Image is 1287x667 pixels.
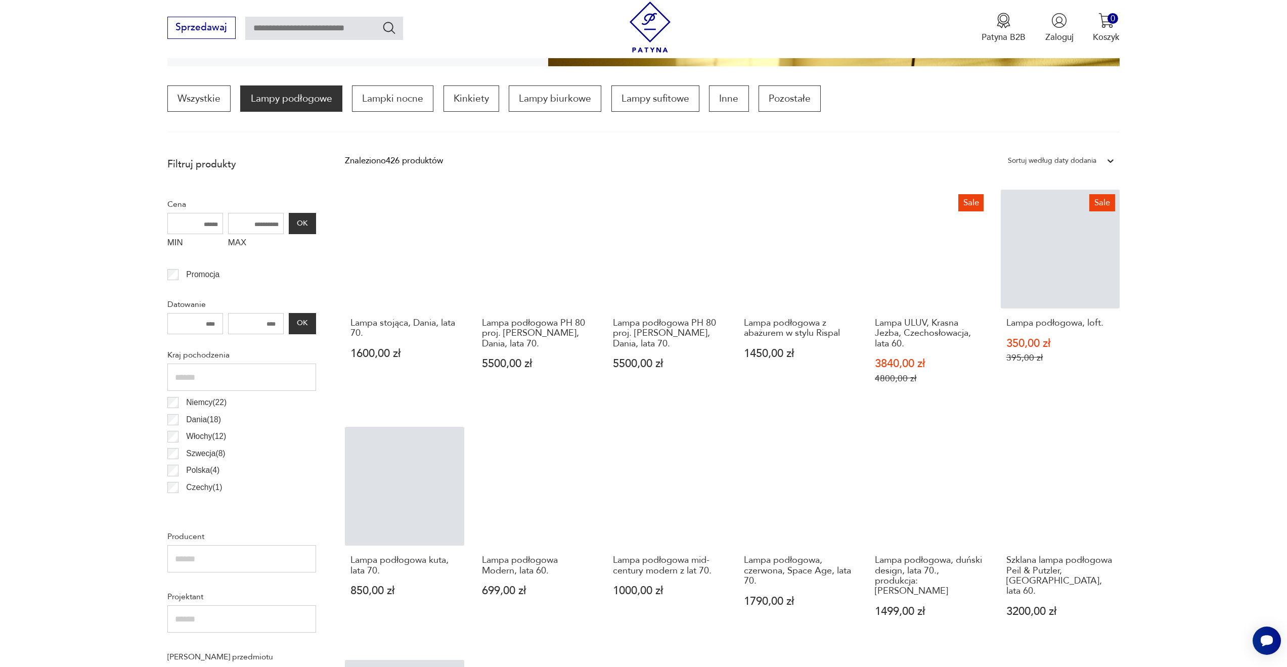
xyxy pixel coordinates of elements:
p: 1499,00 zł [875,606,983,617]
a: SaleLampa ULUV, Krasna Jezba, Czechosłowacja, lata 60.Lampa ULUV, Krasna Jezba, Czechosłowacja, l... [870,190,989,408]
a: Lampa podłogowa, czerwona, Space Age, lata 70.Lampa podłogowa, czerwona, Space Age, lata 70.1790,... [738,427,857,641]
p: Zaloguj [1045,31,1074,43]
a: SaleLampa podłogowa, loft.Lampa podłogowa, loft.350,00 zł395,00 zł [1001,190,1120,408]
label: MIN [167,234,223,253]
p: [PERSON_NAME] przedmiotu [167,650,316,663]
p: Polska ( 4 ) [186,464,219,477]
a: Lampa podłogowa z abażurem w stylu RispalLampa podłogowa z abażurem w stylu Rispal1450,00 zł [738,190,857,408]
p: 4800,00 zł [875,373,983,384]
button: OK [289,213,316,234]
h3: Lampa podłogowa, duński design, lata 70., produkcja: [PERSON_NAME] [875,555,983,597]
p: 5500,00 zł [613,359,721,369]
a: Lampa podłogowa kuta, lata 70.Lampa podłogowa kuta, lata 70.850,00 zł [345,427,464,641]
img: Ikona koszyka [1098,13,1114,28]
iframe: Smartsupp widget button [1253,627,1281,655]
p: 1790,00 zł [744,596,852,607]
button: Zaloguj [1045,13,1074,43]
a: Lampa podłogowa Modern, lata 60.Lampa podłogowa Modern, lata 60.699,00 zł [476,427,595,641]
a: Sprzedawaj [167,24,236,32]
p: Patyna B2B [982,31,1026,43]
p: Niemcy ( 22 ) [186,396,227,409]
h3: Szklana lampa podłogowa Peil & Putzler, [GEOGRAPHIC_DATA], lata 60. [1006,555,1115,597]
a: Lampa podłogowa mid-century modern z lat 70.Lampa podłogowa mid-century modern z lat 70.1000,00 zł [607,427,726,641]
p: 1000,00 zł [613,586,721,596]
p: Kraj pochodzenia [167,348,316,362]
button: 0Koszyk [1093,13,1120,43]
h3: Lampa stojąca, Dania, lata 70. [350,318,459,339]
p: Filtruj produkty [167,158,316,171]
p: Dania ( 18 ) [186,413,221,426]
p: 3200,00 zł [1006,606,1115,617]
p: Datowanie [167,298,316,311]
h3: Lampa podłogowa mid-century modern z lat 70. [613,555,721,576]
div: Znaleziono 426 produktów [345,154,443,167]
p: Cena [167,198,316,211]
h3: Lampa podłogowa Modern, lata 60. [482,555,590,576]
p: 699,00 zł [482,586,590,596]
a: Lampa podłogowa PH 80 proj. Poul Henningsen, Dania, lata 70.Lampa podłogowa PH 80 proj. [PERSON_N... [476,190,595,408]
h3: Lampa podłogowa, loft. [1006,318,1115,328]
a: Ikona medaluPatyna B2B [982,13,1026,43]
h3: Lampa podłogowa PH 80 proj. [PERSON_NAME], Dania, lata 70. [613,318,721,349]
a: Lampa podłogowa, duński design, lata 70., produkcja: DaniaLampa podłogowa, duński design, lata 70... [870,427,989,641]
p: Szwecja ( 8 ) [186,447,225,460]
p: 395,00 zł [1006,352,1115,363]
p: 3840,00 zł [875,359,983,369]
div: 0 [1107,13,1118,24]
a: Wszystkie [167,85,231,112]
button: Szukaj [382,20,396,35]
p: Projektant [167,590,316,603]
p: 850,00 zł [350,586,459,596]
h3: Lampa podłogowa PH 80 proj. [PERSON_NAME], Dania, lata 70. [482,318,590,349]
a: Lampa podłogowa PH 80 proj. Poul Henningsen, Dania, lata 70.Lampa podłogowa PH 80 proj. [PERSON_N... [607,190,726,408]
a: Lampki nocne [352,85,433,112]
img: Ikona medalu [996,13,1011,28]
button: OK [289,313,316,334]
button: Sprzedawaj [167,17,236,39]
p: 5500,00 zł [482,359,590,369]
a: Szklana lampa podłogowa Peil & Putzler, Niemcy, lata 60.Szklana lampa podłogowa Peil & Putzler, [... [1001,427,1120,641]
p: Koszyk [1093,31,1120,43]
a: Kinkiety [443,85,499,112]
p: Włochy ( 12 ) [186,430,226,443]
p: Producent [167,530,316,543]
h3: Lampa ULUV, Krasna Jezba, Czechosłowacja, lata 60. [875,318,983,349]
div: Sortuj według daty dodania [1008,154,1096,167]
img: Ikonka użytkownika [1051,13,1067,28]
button: Patyna B2B [982,13,1026,43]
p: 1600,00 zł [350,348,459,359]
p: Czechy ( 1 ) [186,481,222,494]
h3: Lampa podłogowa z abażurem w stylu Rispal [744,318,852,339]
a: Pozostałe [759,85,821,112]
p: 350,00 zł [1006,338,1115,349]
label: MAX [228,234,284,253]
h3: Lampa podłogowa kuta, lata 70. [350,555,459,576]
a: Lampy biurkowe [509,85,601,112]
h3: Lampa podłogowa, czerwona, Space Age, lata 70. [744,555,852,586]
img: Patyna - sklep z meblami i dekoracjami vintage [625,2,676,53]
p: Promocja [186,268,219,281]
a: Lampa stojąca, Dania, lata 70.Lampa stojąca, Dania, lata 70.1600,00 zł [345,190,464,408]
a: Lampy podłogowe [240,85,342,112]
p: 1450,00 zł [744,348,852,359]
a: Inne [709,85,748,112]
a: Lampy sufitowe [611,85,699,112]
